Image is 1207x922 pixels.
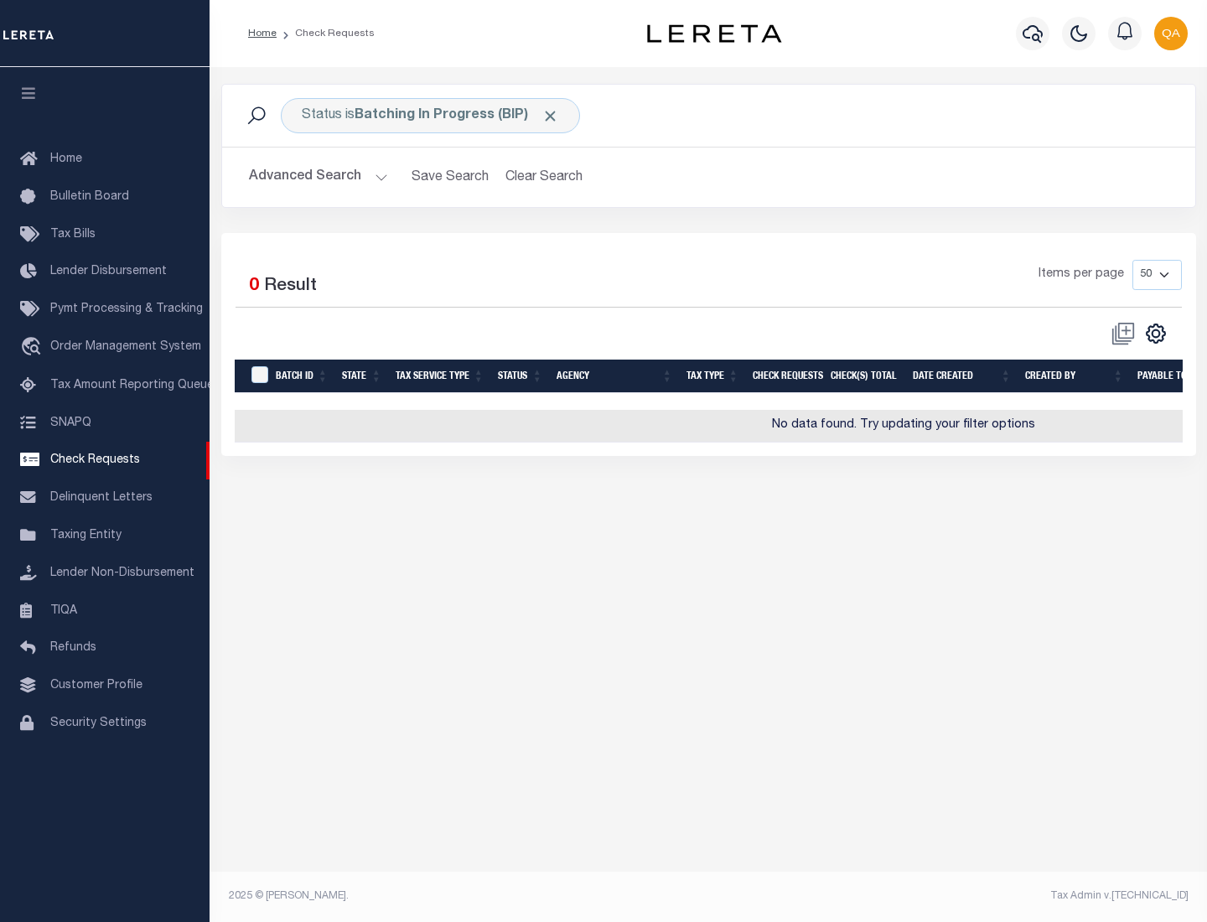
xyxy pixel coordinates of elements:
th: Agency: activate to sort column ascending [550,360,680,394]
span: Tax Bills [50,229,96,241]
label: Result [264,273,317,300]
button: Clear Search [499,161,590,194]
i: travel_explore [20,337,47,359]
img: svg+xml;base64,PHN2ZyB4bWxucz0iaHR0cDovL3d3dy53My5vcmcvMjAwMC9zdmciIHBvaW50ZXItZXZlbnRzPSJub25lIi... [1154,17,1188,50]
th: Batch Id: activate to sort column ascending [269,360,335,394]
span: Bulletin Board [50,191,129,203]
a: Home [248,28,277,39]
span: Security Settings [50,717,147,729]
span: Customer Profile [50,680,142,691]
span: Home [50,153,82,165]
th: Check Requests [746,360,824,394]
th: State: activate to sort column ascending [335,360,389,394]
span: Check Requests [50,454,140,466]
th: Created By: activate to sort column ascending [1018,360,1131,394]
th: Tax Type: activate to sort column ascending [680,360,746,394]
li: Check Requests [277,26,375,41]
th: Check(s) Total [824,360,906,394]
b: Batching In Progress (BIP) [355,109,559,122]
span: Refunds [50,642,96,654]
div: Status is [281,98,580,133]
div: Tax Admin v.[TECHNICAL_ID] [721,888,1189,904]
span: Lender Disbursement [50,266,167,277]
span: Items per page [1039,266,1124,284]
span: SNAPQ [50,417,91,428]
th: Tax Service Type: activate to sort column ascending [389,360,491,394]
span: Tax Amount Reporting Queue [50,380,214,391]
th: Date Created: activate to sort column ascending [906,360,1018,394]
span: TIQA [50,604,77,616]
button: Save Search [401,161,499,194]
span: 0 [249,277,259,295]
span: Delinquent Letters [50,492,153,504]
span: Lender Non-Disbursement [50,567,194,579]
th: Status: activate to sort column ascending [491,360,550,394]
img: logo-dark.svg [647,24,781,43]
span: Pymt Processing & Tracking [50,303,203,315]
span: Order Management System [50,341,201,353]
span: Click to Remove [541,107,559,125]
div: 2025 © [PERSON_NAME]. [216,888,709,904]
button: Advanced Search [249,161,388,194]
span: Taxing Entity [50,530,122,541]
